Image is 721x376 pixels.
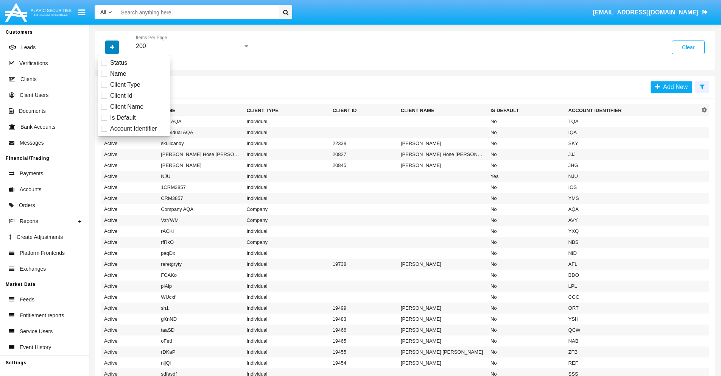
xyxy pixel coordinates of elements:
[101,193,158,204] td: Active
[565,171,700,182] td: NJU
[330,325,398,335] td: 19466
[243,149,329,160] td: Individual
[487,281,565,292] td: No
[487,357,565,368] td: No
[95,8,117,16] a: All
[330,149,398,160] td: 20827
[398,325,487,335] td: [PERSON_NAME]
[17,233,63,241] span: Create Adjustments
[158,182,243,193] td: 1CRM3857
[487,149,565,160] td: No
[565,237,700,248] td: NBS
[158,346,243,357] td: rDKaP
[487,215,565,226] td: No
[158,325,243,335] td: taaSD
[20,265,46,273] span: Exchanges
[243,303,329,314] td: Individual
[20,343,51,351] span: Event History
[158,215,243,226] td: VzYWM
[158,281,243,292] td: plAlp
[136,43,146,49] span: 200
[101,292,158,303] td: Active
[487,127,565,138] td: No
[158,259,243,270] td: reretgryty
[20,312,64,320] span: Entitlement reports
[158,149,243,160] td: [PERSON_NAME] Hose [PERSON_NAME]
[330,303,398,314] td: 19499
[158,127,243,138] td: Individual AQA
[589,2,712,23] a: [EMAIL_ADDRESS][DOMAIN_NAME]
[487,182,565,193] td: No
[19,201,35,209] span: Orders
[20,170,43,178] span: Payments
[565,193,700,204] td: YMS
[565,314,700,325] td: YSH
[110,113,136,122] span: Is Default
[398,303,487,314] td: [PERSON_NAME]
[330,259,398,270] td: 19738
[565,303,700,314] td: ORT
[158,237,243,248] td: rfRkO
[487,325,565,335] td: No
[398,149,487,160] td: [PERSON_NAME] Hose [PERSON_NAME]
[487,138,565,149] td: No
[330,314,398,325] td: 19483
[487,303,565,314] td: No
[20,186,42,193] span: Accounts
[651,81,692,93] a: Add New
[20,123,56,131] span: Bank Accounts
[565,248,700,259] td: NID
[487,248,565,259] td: No
[487,314,565,325] td: No
[487,270,565,281] td: No
[243,215,329,226] td: Company
[20,328,53,335] span: Service Users
[101,215,158,226] td: Active
[101,171,158,182] td: Active
[243,116,329,127] td: Individual
[101,138,158,149] td: Active
[158,357,243,368] td: nljQl
[100,9,106,15] span: All
[487,204,565,215] td: No
[101,259,158,270] td: Active
[243,160,329,171] td: Individual
[330,346,398,357] td: 19455
[158,204,243,215] td: Company AQA
[565,292,700,303] td: CGG
[101,149,158,160] td: Active
[101,335,158,346] td: Active
[243,204,329,215] td: Company
[330,160,398,171] td: 20845
[101,357,158,368] td: Active
[565,127,700,138] td: IQA
[243,335,329,346] td: Individual
[101,314,158,325] td: Active
[110,80,140,89] span: Client Type
[243,357,329,368] td: Individual
[158,138,243,149] td: skullcandy
[565,335,700,346] td: NAB
[243,281,329,292] td: Individual
[660,84,688,90] span: Add New
[243,193,329,204] td: Individual
[398,105,487,116] th: Client Name
[101,237,158,248] td: Active
[398,357,487,368] td: [PERSON_NAME]
[243,226,329,237] td: Individual
[487,171,565,182] td: Yes
[243,138,329,149] td: Individual
[243,270,329,281] td: Individual
[158,292,243,303] td: WUcxf
[565,204,700,215] td: AQA
[565,346,700,357] td: ZFB
[101,182,158,193] td: Active
[110,91,132,100] span: Client Id
[101,281,158,292] td: Active
[565,259,700,270] td: AFL
[330,138,398,149] td: 22338
[243,325,329,335] td: Individual
[243,171,329,182] td: Individual
[487,193,565,204] td: No
[565,116,700,127] td: TQA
